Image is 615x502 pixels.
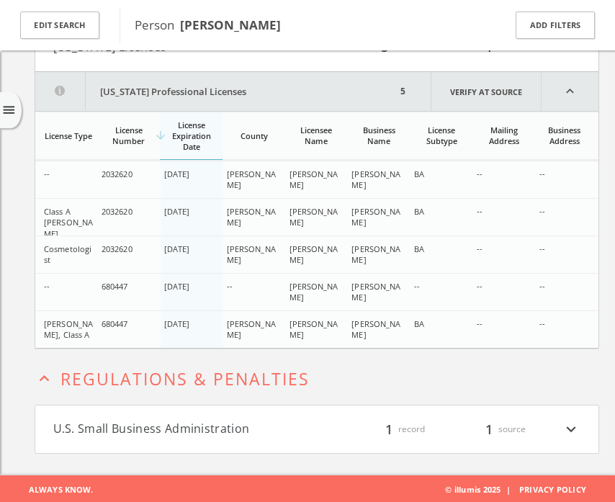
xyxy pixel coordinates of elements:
[163,120,219,152] div: License Expiration Date
[562,420,580,439] i: expand_more
[44,206,93,239] span: Class A [PERSON_NAME]
[351,169,400,190] span: [PERSON_NAME]
[351,281,400,302] span: [PERSON_NAME]
[180,17,281,33] b: [PERSON_NAME]
[35,161,598,348] div: grid
[60,367,310,390] span: Regulations & Penalties
[44,281,50,292] span: --
[226,206,275,228] span: [PERSON_NAME]
[397,72,409,111] div: 5
[226,169,275,190] span: [PERSON_NAME]
[477,281,482,292] span: --
[20,12,99,40] button: Edit Search
[101,243,132,254] span: 2032620
[539,125,590,146] div: Business Address
[380,419,398,439] span: 1
[351,206,400,228] span: [PERSON_NAME]
[500,484,516,495] span: |
[477,169,482,179] span: --
[163,243,189,254] span: [DATE]
[539,243,545,254] span: --
[226,318,275,340] span: [PERSON_NAME]
[477,318,482,329] span: --
[289,169,338,190] span: [PERSON_NAME]
[542,72,598,111] i: expand_less
[226,130,282,141] div: County
[226,281,232,292] span: --
[516,12,595,40] button: Add Filters
[44,169,50,179] span: --
[35,366,599,388] button: expand_lessRegulations & Penalties
[163,281,189,292] span: [DATE]
[477,243,482,254] span: --
[226,243,275,265] span: [PERSON_NAME]
[351,125,407,146] div: Business Name
[44,243,91,265] span: Cosmetologist
[35,369,54,388] i: expand_less
[163,169,189,179] span: [DATE]
[289,125,344,146] div: Licensee Name
[289,318,338,340] span: [PERSON_NAME]
[431,72,542,111] a: Verify at source
[44,318,93,340] span: [PERSON_NAME], Class A
[477,206,482,217] span: --
[539,206,545,217] span: --
[414,206,424,217] span: BA
[414,281,420,292] span: --
[351,318,400,340] span: [PERSON_NAME]
[338,420,425,439] div: record
[289,206,338,228] span: [PERSON_NAME]
[539,318,545,329] span: --
[414,318,424,329] span: BA
[101,125,156,146] div: License Number
[1,103,17,118] i: menu
[480,419,498,439] span: 1
[154,129,167,142] i: arrow_downward
[289,281,338,302] span: [PERSON_NAME]
[101,318,127,329] span: 680447
[539,169,545,179] span: --
[53,420,317,439] button: U.S. Small Business Administration
[289,243,338,265] span: [PERSON_NAME]
[539,281,545,292] span: --
[414,125,470,146] div: License Subtype
[101,206,132,217] span: 2032620
[101,169,132,179] span: 2032620
[163,318,189,329] span: [DATE]
[135,17,281,33] span: Person
[414,243,424,254] span: BA
[414,169,424,179] span: BA
[163,206,189,217] span: [DATE]
[519,484,586,495] a: Privacy Policy
[44,130,94,141] div: License Type
[351,243,400,265] span: [PERSON_NAME]
[35,72,397,111] button: [US_STATE] Professional Licenses
[439,420,526,439] div: source
[477,125,532,146] div: Mailing Address
[101,281,127,292] span: 680447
